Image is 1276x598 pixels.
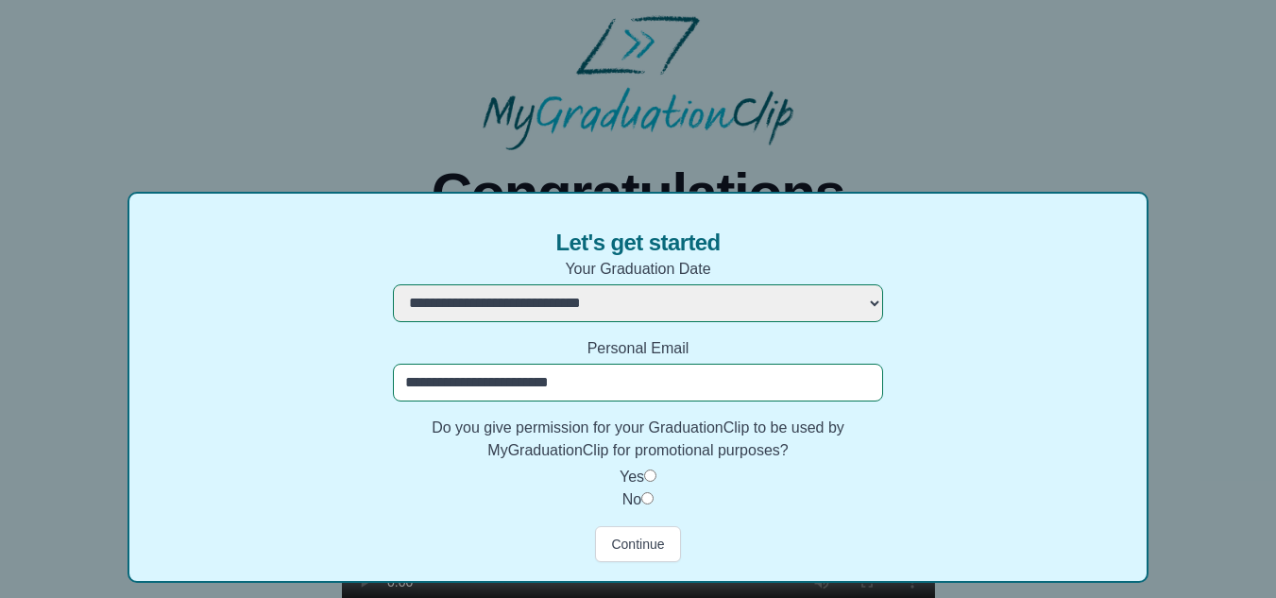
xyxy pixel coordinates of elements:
label: Do you give permission for your GraduationClip to be used by MyGraduationClip for promotional pur... [393,417,882,462]
label: Personal Email [393,337,882,360]
label: Yes [620,469,644,485]
label: Your Graduation Date [393,258,882,281]
label: No [622,491,641,507]
span: Let's get started [555,228,720,258]
button: Continue [595,526,680,562]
